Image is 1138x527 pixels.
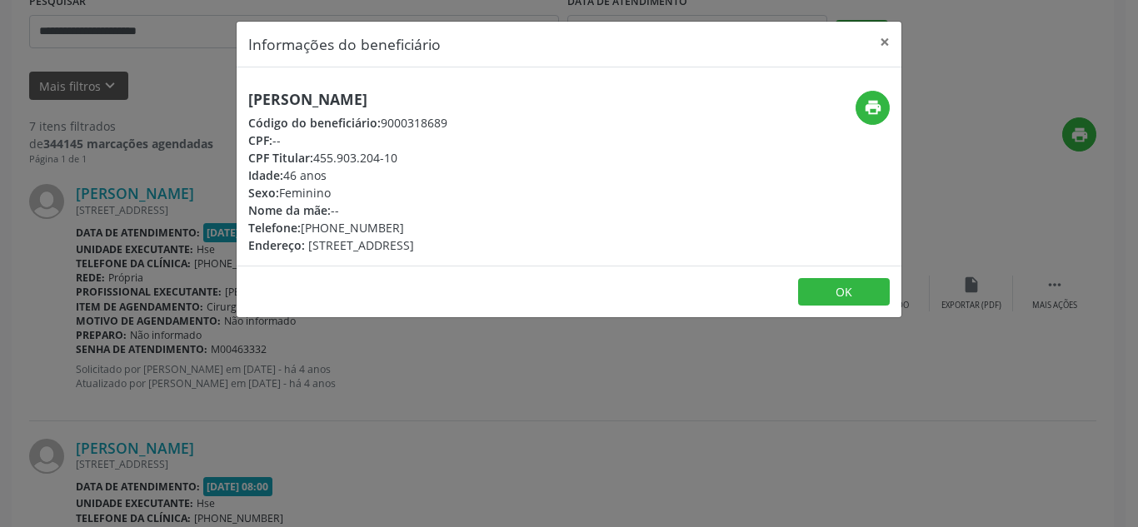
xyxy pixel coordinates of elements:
button: Close [868,22,901,62]
span: Idade: [248,167,283,183]
h5: [PERSON_NAME] [248,91,447,108]
div: 46 anos [248,167,447,184]
span: CPF: [248,132,272,148]
button: print [856,91,890,125]
span: Sexo: [248,185,279,201]
div: -- [248,201,447,219]
div: Feminino [248,184,447,201]
span: [STREET_ADDRESS] [308,237,414,253]
h5: Informações do beneficiário [248,33,441,55]
span: Nome da mãe: [248,202,331,218]
div: 9000318689 [248,114,447,132]
span: Código do beneficiário: [248,115,381,131]
button: OK [798,278,890,306]
span: Telefone: [248,220,301,236]
span: Endereço: [248,237,305,253]
div: [PHONE_NUMBER] [248,219,447,236]
div: -- [248,132,447,149]
i: print [864,98,882,117]
span: CPF Titular: [248,150,313,166]
div: 455.903.204-10 [248,149,447,167]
